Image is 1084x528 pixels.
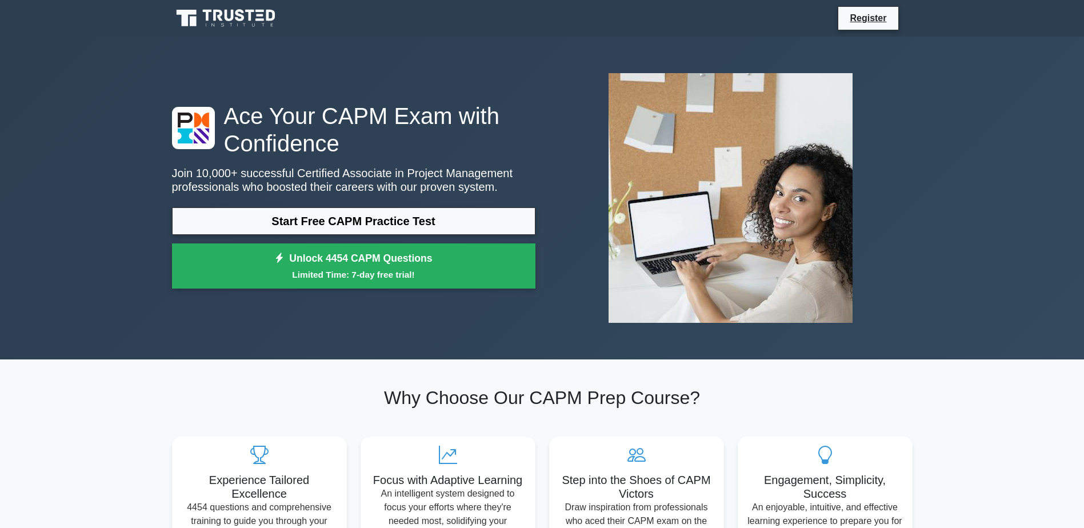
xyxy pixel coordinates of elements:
[186,268,521,281] small: Limited Time: 7-day free trial!
[370,473,526,487] h5: Focus with Adaptive Learning
[172,243,535,289] a: Unlock 4454 CAPM QuestionsLimited Time: 7-day free trial!
[181,473,338,501] h5: Experience Tailored Excellence
[172,166,535,194] p: Join 10,000+ successful Certified Associate in Project Management professionals who boosted their...
[747,473,903,501] h5: Engagement, Simplicity, Success
[172,207,535,235] a: Start Free CAPM Practice Test
[558,473,715,501] h5: Step into the Shoes of CAPM Victors
[843,11,893,25] a: Register
[172,102,535,157] h1: Ace Your CAPM Exam with Confidence
[172,387,913,409] h2: Why Choose Our CAPM Prep Course?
